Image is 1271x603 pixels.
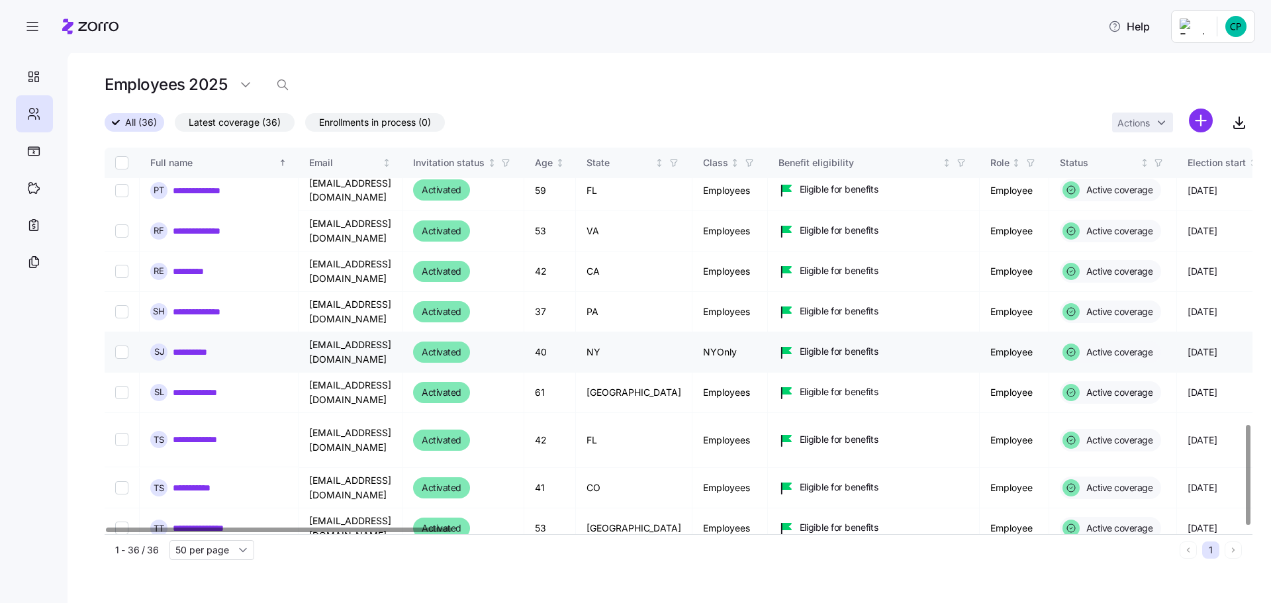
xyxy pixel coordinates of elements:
[1188,522,1217,535] span: [DATE]
[524,170,576,211] td: 59
[299,252,402,292] td: [EMAIL_ADDRESS][DOMAIN_NAME]
[980,413,1049,468] td: Employee
[422,520,461,536] span: Activated
[800,345,878,358] span: Eligible for benefits
[299,332,402,373] td: [EMAIL_ADDRESS][DOMAIN_NAME]
[576,170,692,211] td: FL
[587,156,653,170] div: State
[800,264,878,277] span: Eligible for benefits
[980,332,1049,373] td: Employee
[115,481,128,494] input: Select record 34
[487,158,496,167] div: Not sorted
[115,265,128,278] input: Select record 29
[1202,541,1219,559] button: 1
[299,373,402,413] td: [EMAIL_ADDRESS][DOMAIN_NAME]
[692,211,768,252] td: Employees
[299,468,402,508] td: [EMAIL_ADDRESS][DOMAIN_NAME]
[299,211,402,252] td: [EMAIL_ADDRESS][DOMAIN_NAME]
[422,480,461,496] span: Activated
[524,413,576,468] td: 42
[692,148,768,178] th: ClassNot sorted
[524,148,576,178] th: AgeNot sorted
[703,156,728,170] div: Class
[382,158,391,167] div: Not sorted
[576,292,692,332] td: PA
[1189,109,1213,132] svg: add icon
[800,481,878,494] span: Eligible for benefits
[1082,305,1153,318] span: Active coverage
[524,508,576,549] td: 53
[1188,481,1217,494] span: [DATE]
[319,114,431,131] span: Enrollments in process (0)
[299,148,402,178] th: EmailNot sorted
[278,158,287,167] div: Sorted ascending
[413,156,485,170] div: Invitation status
[555,158,565,167] div: Not sorted
[154,267,164,276] span: R E
[154,389,164,397] span: S L
[1082,265,1153,278] span: Active coverage
[1180,541,1197,559] button: Previous page
[154,227,164,236] span: R F
[980,373,1049,413] td: Employee
[800,433,878,446] span: Eligible for benefits
[692,508,768,549] td: Employees
[422,344,461,360] span: Activated
[422,385,461,400] span: Activated
[535,156,553,170] div: Age
[1177,148,1269,178] th: Election startNot sorted
[692,373,768,413] td: Employees
[768,148,980,178] th: Benefit eligibilityNot sorted
[800,183,878,196] span: Eligible for benefits
[1248,158,1258,167] div: Not sorted
[1188,184,1217,197] span: [DATE]
[1108,19,1150,34] span: Help
[1188,156,1246,170] div: Election start
[115,305,128,318] input: Select record 30
[150,156,276,170] div: Full name
[524,373,576,413] td: 61
[189,114,281,131] span: Latest coverage (36)
[1082,183,1153,197] span: Active coverage
[1012,158,1021,167] div: Not sorted
[524,468,576,508] td: 41
[1225,16,1247,37] img: 55ec70b03602eb31542f50477be012b0
[980,252,1049,292] td: Employee
[980,292,1049,332] td: Employee
[299,508,402,549] td: [EMAIL_ADDRESS][DOMAIN_NAME]
[800,304,878,318] span: Eligible for benefits
[1188,386,1217,399] span: [DATE]
[1049,148,1178,178] th: StatusNot sorted
[692,332,768,373] td: NYOnly
[299,292,402,332] td: [EMAIL_ADDRESS][DOMAIN_NAME]
[1188,224,1217,238] span: [DATE]
[1112,113,1173,132] button: Actions
[576,413,692,468] td: FL
[1140,158,1149,167] div: Not sorted
[1188,346,1217,359] span: [DATE]
[990,156,1010,170] div: Role
[524,332,576,373] td: 40
[1188,305,1217,318] span: [DATE]
[800,521,878,534] span: Eligible for benefits
[1180,19,1206,34] img: Employer logo
[140,148,299,178] th: Full nameSorted ascending
[980,148,1049,178] th: RoleNot sorted
[980,508,1049,549] td: Employee
[524,292,576,332] td: 37
[154,524,164,532] span: T T
[980,211,1049,252] td: Employee
[692,292,768,332] td: Employees
[115,522,128,535] input: Select record 35
[1082,346,1153,359] span: Active coverage
[422,223,461,239] span: Activated
[115,386,128,399] input: Select record 32
[576,332,692,373] td: NY
[153,308,165,316] span: S H
[1098,13,1160,40] button: Help
[1082,386,1153,399] span: Active coverage
[422,432,461,448] span: Activated
[115,543,159,557] span: 1 - 36 / 36
[576,468,692,508] td: CO
[730,158,739,167] div: Not sorted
